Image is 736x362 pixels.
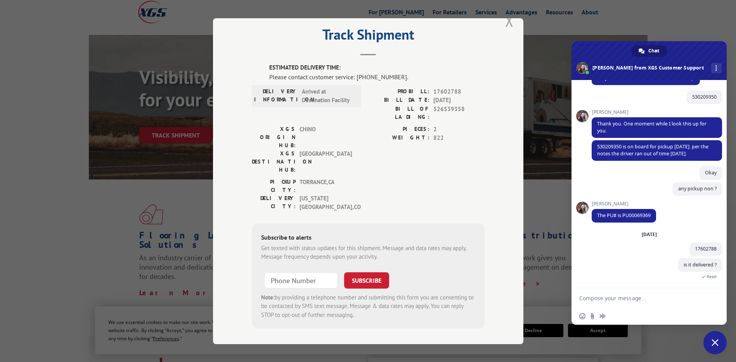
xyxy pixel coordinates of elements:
[433,104,485,121] span: 526539358
[597,143,708,157] span: 530209350 is on board for pickup [DATE]. per the notes the driver ran out of time [DATE].
[579,295,702,302] textarea: Compose your message...
[684,261,717,268] span: is it delivered ?
[269,63,485,72] label: ESTIMATED DELIVERY TIME:
[579,313,585,319] span: Insert an emoji
[300,194,352,211] span: [US_STATE][GEOGRAPHIC_DATA] , CO
[433,87,485,96] span: 17602788
[252,194,296,211] label: DELIVERY CITY:
[648,45,659,57] span: Chat
[707,274,717,279] span: Read
[300,178,352,194] span: TORRANCE , CA
[705,169,717,176] span: Okay
[599,313,606,319] span: Audio message
[505,10,514,31] button: Close modal
[695,245,717,252] span: 17602788
[678,185,717,192] span: any pickup non ?
[300,125,352,149] span: CHINO
[269,72,485,81] div: Please contact customer service: [PHONE_NUMBER].
[252,178,296,194] label: PICKUP CITY:
[632,45,667,57] div: Chat
[703,331,727,354] div: Close chat
[254,87,298,104] label: DELIVERY INFORMATION:
[692,94,717,100] span: 530209350
[302,87,354,104] span: Arrived at Destination Facility
[368,87,429,96] label: PROBILL:
[344,272,389,288] button: SUBSCRIBE
[433,134,485,143] span: 822
[433,125,485,134] span: 2
[368,134,429,143] label: WEIGHT:
[261,293,275,301] strong: Note:
[300,149,352,174] span: [GEOGRAPHIC_DATA]
[592,110,722,115] span: [PERSON_NAME]
[433,96,485,105] span: [DATE]
[252,149,296,174] label: XGS DESTINATION HUB:
[642,232,657,237] div: [DATE]
[368,96,429,105] label: BILL DATE:
[711,63,722,73] div: More channels
[368,104,429,121] label: BILL OF LADING:
[252,125,296,149] label: XGS ORIGIN HUB:
[261,293,475,319] div: by providing a telephone number and submitting this form you are consenting to be contacted by SM...
[597,212,651,219] span: The PU# is PU00069369
[264,272,338,288] input: Phone Number
[261,232,475,244] div: Subscribe to alerts
[589,313,596,319] span: Send a file
[597,120,707,134] span: Thank you. One moment while I look this up for you.
[368,125,429,134] label: PIECES:
[252,29,485,44] h2: Track Shipment
[592,201,656,207] span: [PERSON_NAME]
[261,244,475,261] div: Get texted with status updates for this shipment. Message and data rates may apply. Message frequ...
